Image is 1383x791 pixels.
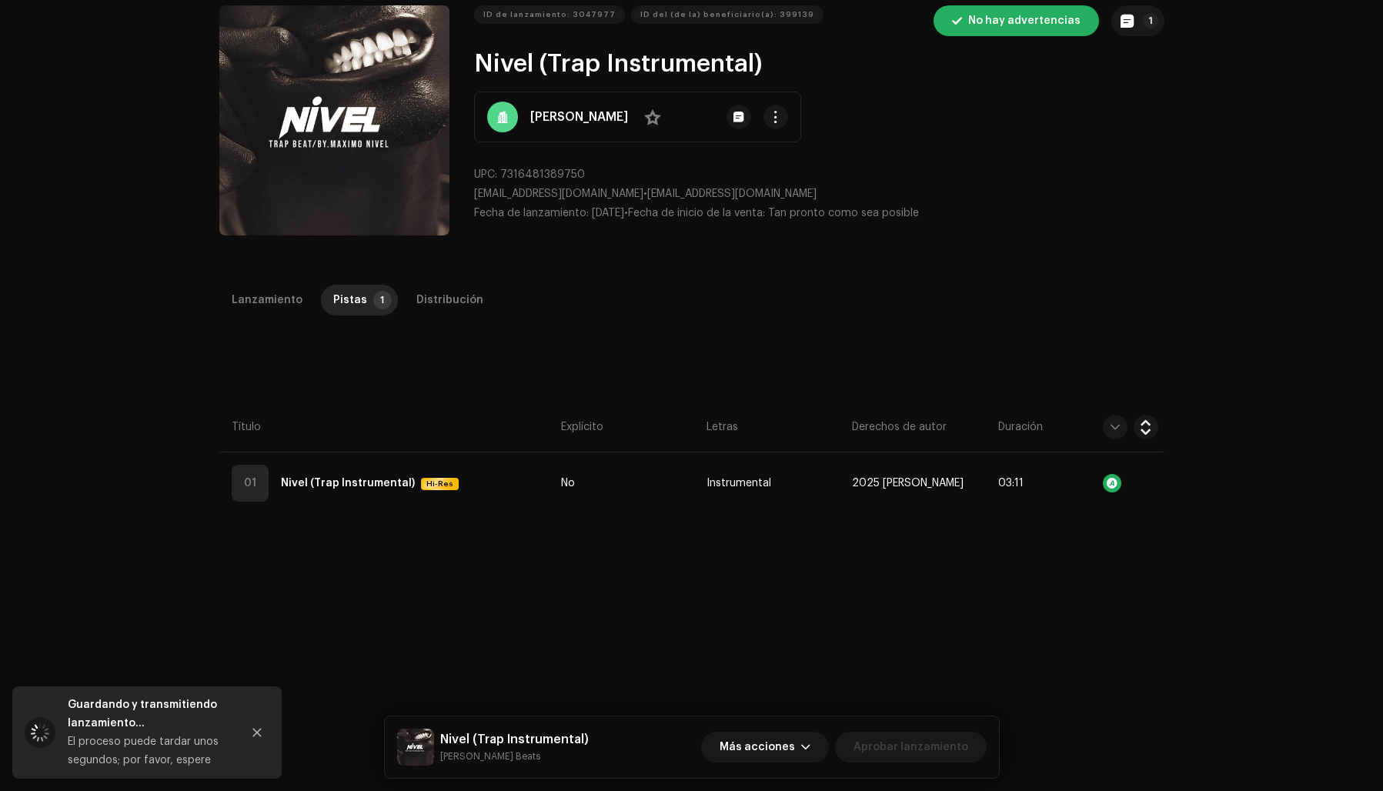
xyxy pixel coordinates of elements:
button: Close [242,717,272,748]
span: [EMAIL_ADDRESS][DOMAIN_NAME] [647,189,817,199]
h2: Nivel (Trap Instrumental) [474,48,1164,79]
span: Explícito [561,419,603,435]
p-badge: 1 [373,291,392,309]
small: Nivel (Trap Instrumental) [440,749,589,764]
div: Pistas [333,285,367,315]
span: Derechos de autor [852,419,947,435]
span: No [561,478,575,489]
span: Más acciones [720,732,795,763]
div: Guardando y transmitiendo lanzamiento... [68,696,229,733]
p: • [474,186,1164,202]
h5: Nivel (Trap Instrumental) [440,730,589,749]
span: Fecha de inicio de la venta: [628,208,765,219]
span: 2025 Maximo Nivel [852,478,964,489]
strong: Nivel (Trap Instrumental) [281,468,415,499]
span: Tan pronto como sea posible [768,208,919,219]
span: Instrumental [707,478,771,489]
button: Aprobar lanzamiento [835,732,987,763]
span: Letras [707,419,738,435]
div: 01 [232,465,269,502]
img: 663300a2-08ac-4ef8-83a2-f7bce33cf81b [397,729,434,766]
span: Título [232,419,261,435]
span: Fecha de lanzamiento: [474,208,589,219]
span: Hi-Res [423,469,457,499]
span: [DATE] [592,208,624,219]
strong: [PERSON_NAME] [530,108,628,126]
span: Duración [998,419,1043,435]
span: 03:11 [998,478,1024,489]
button: Más acciones [701,732,829,763]
span: • [474,208,628,219]
span: UPC: [474,169,497,180]
div: Distribución [416,285,483,315]
span: Aprobar lanzamiento [854,732,968,763]
span: [EMAIL_ADDRESS][DOMAIN_NAME] [474,189,643,199]
div: Lanzamiento [232,285,302,315]
div: El proceso puede tardar unos segundos; por favor, espere [68,733,229,769]
span: 7316481389750 [500,169,585,180]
